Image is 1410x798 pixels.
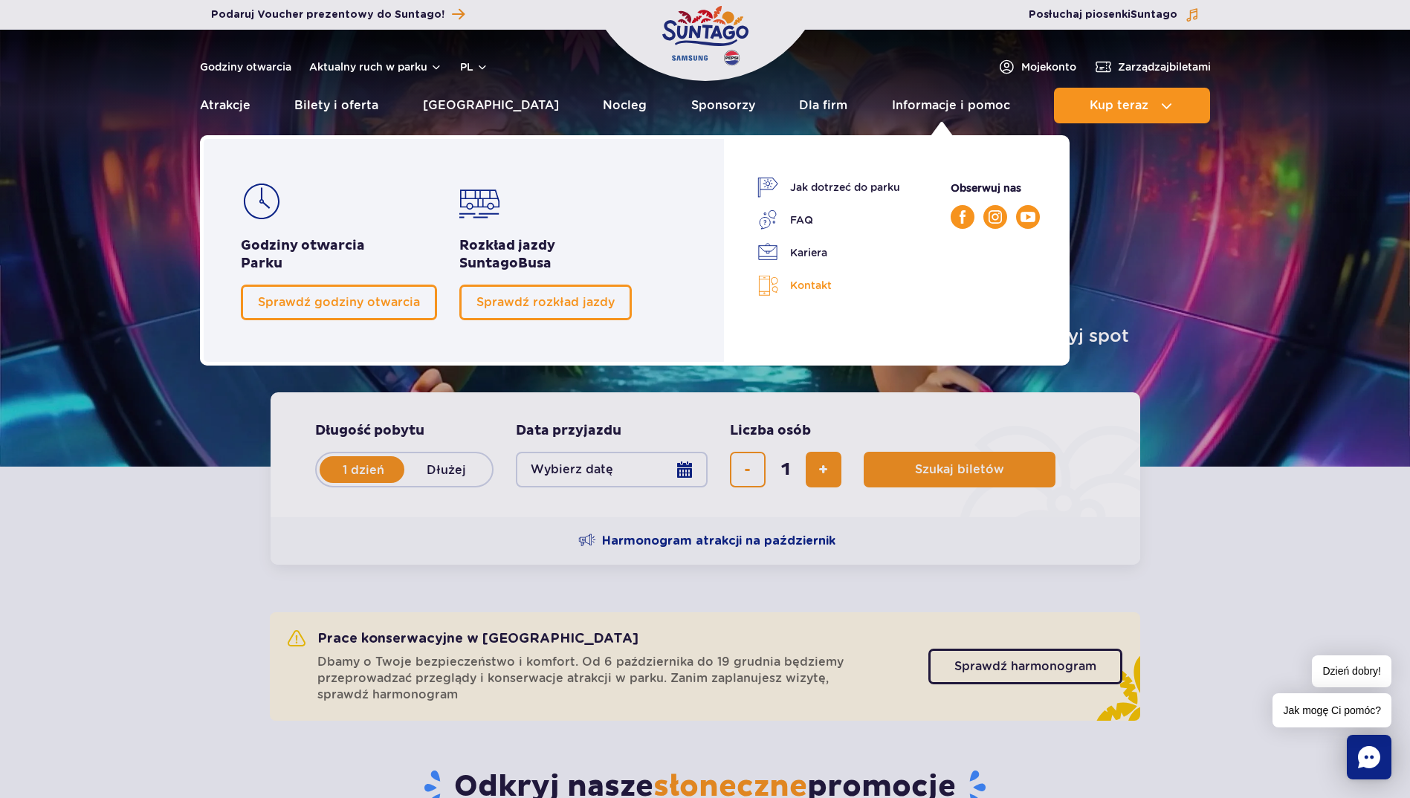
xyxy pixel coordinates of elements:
a: Sprawdź rozkład jazdy [459,285,632,320]
span: Dzień dobry! [1312,655,1391,687]
p: Obserwuj nas [951,180,1040,196]
h2: Godziny otwarcia Parku [241,237,437,273]
button: Aktualny ruch w parku [309,61,442,73]
a: Kariera [757,242,900,263]
img: Facebook [960,210,966,224]
h2: Rozkład jazdy Busa [459,237,632,273]
a: Zarządzajbiletami [1094,58,1211,76]
a: Informacje i pomoc [892,88,1010,123]
span: Jak mogę Ci pomóc? [1272,693,1391,727]
a: FAQ [757,210,900,230]
a: Atrakcje [200,88,250,123]
a: Godziny otwarcia [200,59,291,74]
a: [GEOGRAPHIC_DATA] [423,88,559,123]
div: Chat [1347,735,1391,779]
span: Sprawdź rozkład jazdy [476,295,615,309]
span: Suntago [459,255,518,272]
a: Jak dotrzeć do parku [757,177,900,198]
a: Bilety i oferta [294,88,378,123]
a: Nocleg [603,88,647,123]
span: Zarządzaj biletami [1118,59,1211,74]
button: pl [460,59,488,74]
span: Sprawdź godziny otwarcia [258,295,420,309]
a: Sprawdź godziny otwarcia [241,285,437,320]
span: Kup teraz [1090,99,1148,112]
img: Instagram [989,210,1002,224]
a: Sponsorzy [691,88,755,123]
a: Dla firm [799,88,847,123]
span: Moje konto [1021,59,1076,74]
button: Kup teraz [1054,88,1210,123]
img: YouTube [1021,212,1035,222]
a: Mojekonto [997,58,1076,76]
a: Kontakt [757,275,900,296]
